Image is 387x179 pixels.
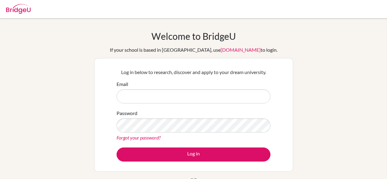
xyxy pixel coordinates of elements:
a: Forgot your password? [117,135,161,140]
label: Password [117,110,137,117]
a: [DOMAIN_NAME] [221,47,261,53]
p: Log in below to research, discover and apply to your dream university. [117,69,270,76]
label: Email [117,80,128,88]
img: Bridge-U [6,4,31,14]
div: If your school is based in [GEOGRAPHIC_DATA], use to login. [110,46,277,54]
h1: Welcome to BridgeU [151,31,236,42]
button: Log in [117,147,270,162]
